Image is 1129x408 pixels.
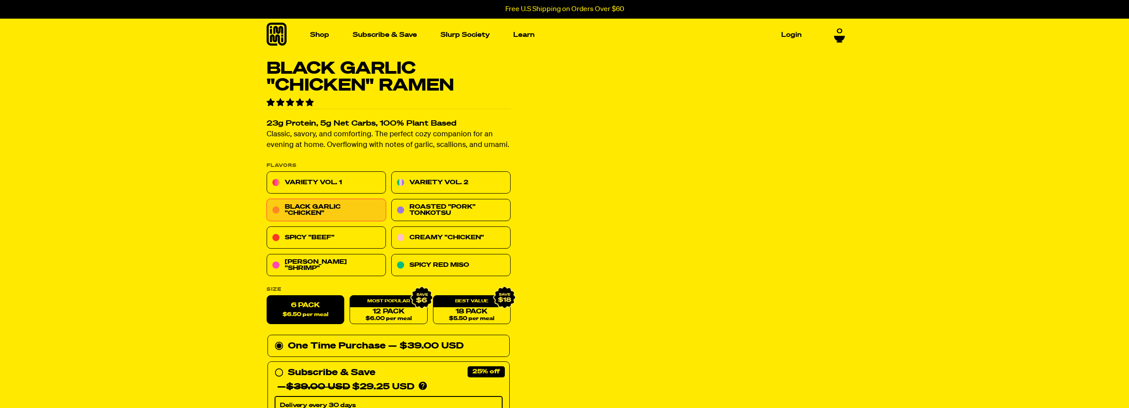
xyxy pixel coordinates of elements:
span: 0 [837,28,842,36]
a: 12 Pack$6.00 per meal [350,296,427,325]
a: Black Garlic "Chicken" [267,199,386,222]
p: Classic, savory, and comforting. The perfect cozy companion for an evening at home. Overflowing w... [267,130,511,151]
span: $5.50 per meal [449,316,494,322]
label: 6 Pack [267,296,344,325]
a: Variety Vol. 2 [391,172,511,194]
a: [PERSON_NAME] "Shrimp" [267,254,386,277]
label: Size [267,287,511,292]
a: Spicy "Beef" [267,227,386,249]
p: Free U.S Shipping on Orders Over $60 [505,5,624,13]
div: Subscribe & Save [288,366,375,380]
div: — $29.25 USD [277,380,414,394]
span: $6.50 per meal [283,312,328,318]
a: Subscribe & Save [349,28,421,42]
div: One Time Purchase [275,339,503,353]
span: 4.76 stars [267,99,315,107]
a: Login [778,28,805,42]
a: 18 Pack$5.50 per meal [433,296,510,325]
del: $39.00 USD [286,383,350,392]
nav: Main navigation [307,19,805,51]
span: $6.00 per meal [365,316,411,322]
div: — $39.00 USD [388,339,464,353]
h1: Black Garlic "Chicken" Ramen [267,60,511,94]
a: Roasted "Pork" Tonkotsu [391,199,511,222]
a: 0 [834,28,845,43]
p: Flavors [267,163,511,168]
a: Shop [307,28,333,42]
a: Learn [510,28,538,42]
a: Creamy "Chicken" [391,227,511,249]
a: Variety Vol. 1 [267,172,386,194]
a: Slurp Society [437,28,493,42]
h2: 23g Protein, 5g Net Carbs, 100% Plant Based [267,120,511,128]
a: Spicy Red Miso [391,254,511,277]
